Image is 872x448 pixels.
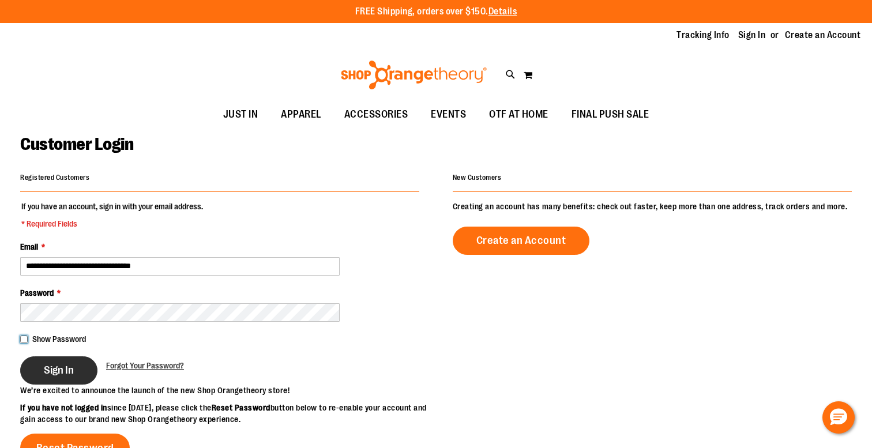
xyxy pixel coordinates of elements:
[333,101,420,128] a: ACCESSORIES
[20,201,204,229] legend: If you have an account, sign in with your email address.
[339,61,488,89] img: Shop Orangetheory
[738,29,766,42] a: Sign In
[223,101,258,127] span: JUST IN
[453,174,502,182] strong: New Customers
[355,5,517,18] p: FREE Shipping, orders over $150.
[212,101,270,128] a: JUST IN
[453,227,590,255] a: Create an Account
[476,234,566,247] span: Create an Account
[44,364,74,377] span: Sign In
[20,288,54,298] span: Password
[20,402,436,425] p: since [DATE], please click the button below to re-enable your account and gain access to our bran...
[785,29,861,42] a: Create an Account
[419,101,478,128] a: EVENTS
[20,242,38,251] span: Email
[344,101,408,127] span: ACCESSORIES
[489,101,548,127] span: OTF AT HOME
[212,403,270,412] strong: Reset Password
[431,101,466,127] span: EVENTS
[106,361,184,370] span: Forgot Your Password?
[478,101,560,128] a: OTF AT HOME
[281,101,321,127] span: APPAREL
[20,356,97,385] button: Sign In
[560,101,661,128] a: FINAL PUSH SALE
[20,403,107,412] strong: If you have not logged in
[676,29,730,42] a: Tracking Info
[20,385,436,396] p: We’re excited to announce the launch of the new Shop Orangetheory store!
[20,174,89,182] strong: Registered Customers
[20,134,133,154] span: Customer Login
[21,218,203,229] span: * Required Fields
[488,6,517,17] a: Details
[106,360,184,371] a: Forgot Your Password?
[32,334,86,344] span: Show Password
[453,201,852,212] p: Creating an account has many benefits: check out faster, keep more than one address, track orders...
[269,101,333,128] a: APPAREL
[572,101,649,127] span: FINAL PUSH SALE
[822,401,855,434] button: Hello, have a question? Let’s chat.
